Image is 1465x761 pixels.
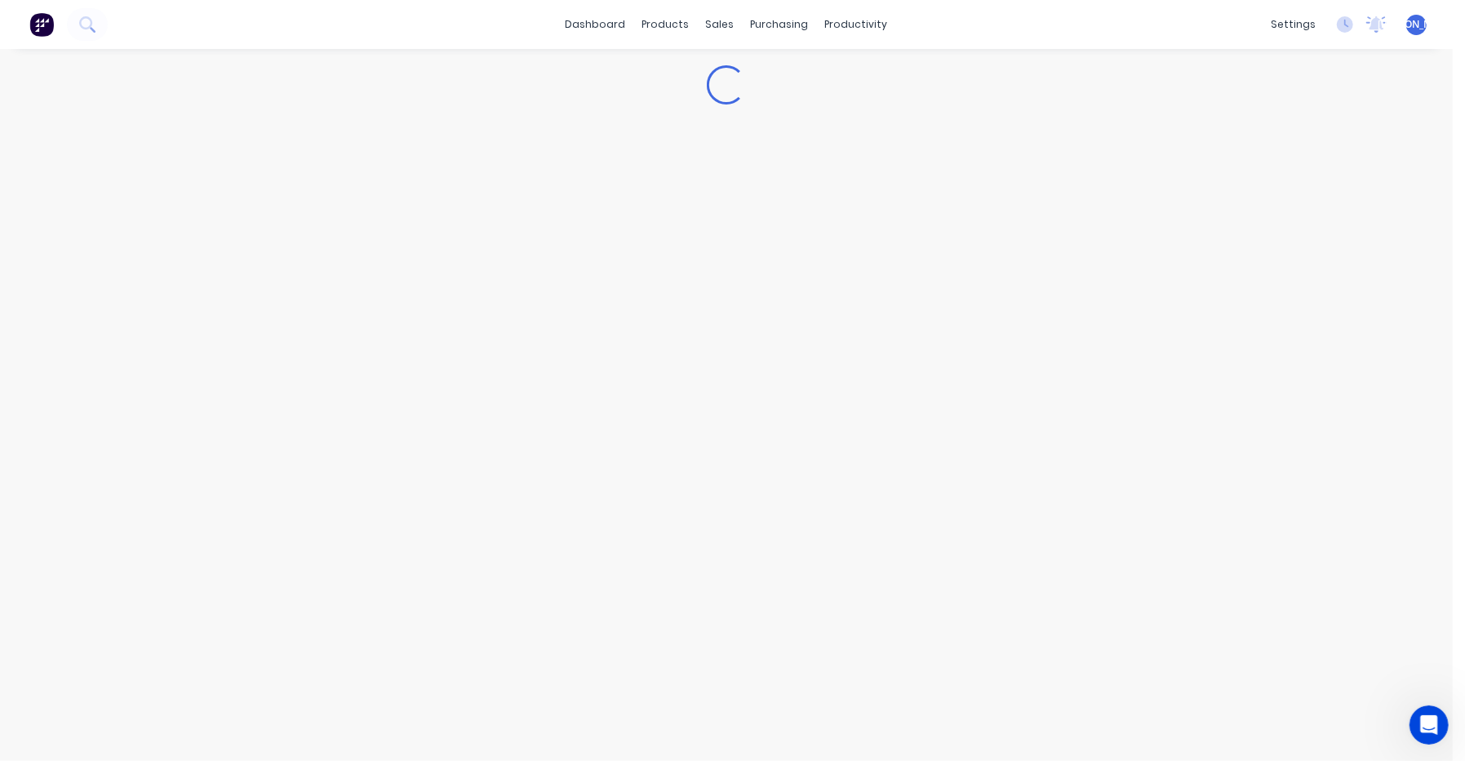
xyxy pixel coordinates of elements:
[1410,705,1449,745] iframe: Intercom live chat
[698,12,743,37] div: sales
[29,12,54,37] img: Factory
[743,12,817,37] div: purchasing
[1378,17,1455,32] span: [PERSON_NAME]
[557,12,634,37] a: dashboard
[1263,12,1324,37] div: settings
[817,12,896,37] div: productivity
[634,12,698,37] div: products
